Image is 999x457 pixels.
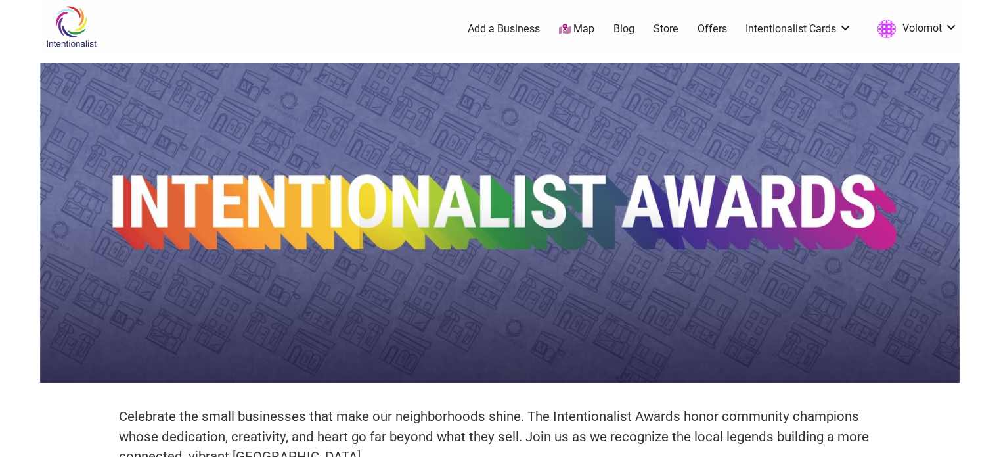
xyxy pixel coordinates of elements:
a: Volomot [871,17,958,41]
a: Blog [613,22,634,36]
a: Offers [698,22,727,36]
a: Map [559,22,594,37]
a: Store [654,22,678,36]
a: Add a Business [468,22,540,36]
a: Intentionalist Cards [745,22,852,36]
img: Intentionalist [40,5,102,48]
